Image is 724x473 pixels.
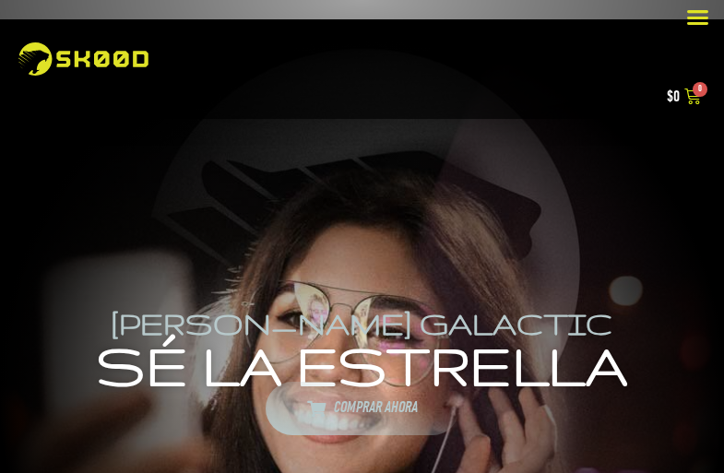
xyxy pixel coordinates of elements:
h2: [PERSON_NAME] GALACTIC [13,305,711,342]
a: $0 [644,77,724,119]
h2: SÉ LA ESTRELLA [13,342,711,388]
bdi: 0 [667,89,680,106]
a: COMPRAR AHORA [266,382,459,435]
span: $ [667,89,673,106]
span: COMPRAR AHORA [334,400,418,420]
